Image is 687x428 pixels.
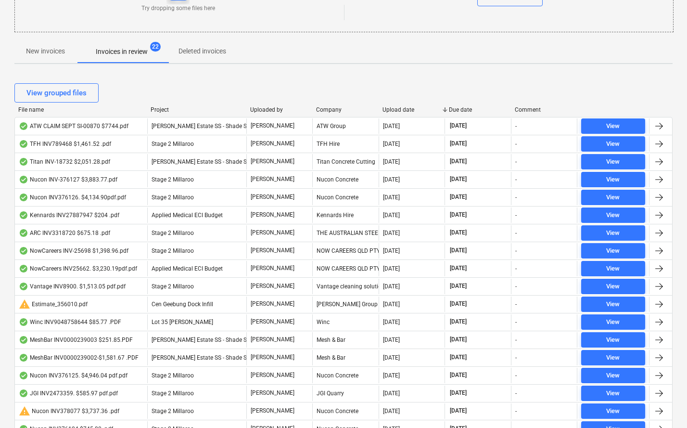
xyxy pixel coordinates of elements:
[606,263,620,274] div: View
[312,136,378,152] div: TFH Hire
[19,122,128,130] div: ATW CLAIM SEPT SI-00870 $7744.pdf
[251,371,294,379] p: [PERSON_NAME]
[515,265,517,272] div: -
[19,405,119,417] div: Nucon INV378077 $3,737.36 .pdf
[152,301,213,308] span: Cen Geebung Dock Infill
[449,336,468,344] span: [DATE]
[606,246,620,257] div: View
[449,264,468,272] span: [DATE]
[581,208,645,223] button: View
[19,405,30,417] span: warning
[141,4,215,13] p: Try dropping some files here
[383,265,400,272] div: [DATE]
[19,389,28,397] div: OCR finished
[19,247,128,255] div: NowCareers INV-25698 $1,398.96.pdf
[251,157,294,166] p: [PERSON_NAME]
[383,390,400,397] div: [DATE]
[449,193,468,201] span: [DATE]
[449,389,468,397] span: [DATE]
[606,370,620,381] div: View
[581,136,645,152] button: View
[449,282,468,290] span: [DATE]
[152,123,267,130] span: Patrick Estate SS - Shade Structure
[581,332,645,348] button: View
[383,408,400,415] div: [DATE]
[449,157,468,166] span: [DATE]
[152,212,223,219] span: Applied Medical ECI Budget
[250,106,309,113] div: Uploaded by
[152,265,223,272] span: Applied Medical ECI Budget
[152,230,194,236] span: Stage 2 Millaroo
[449,211,468,219] span: [DATE]
[19,211,119,219] div: Kennards INV27887947 $204 .pdf
[152,319,213,325] span: Lot 35 Griffin, Brendale
[312,332,378,348] div: Mesh & Bar
[312,403,378,419] div: Nucon Concrete
[383,319,400,325] div: [DATE]
[312,279,378,294] div: Vantage cleaning solutions
[19,176,28,183] div: OCR finished
[19,158,110,166] div: Titan INV-18732 $2,051.28.pdf
[606,156,620,168] div: View
[449,140,468,148] span: [DATE]
[606,192,620,203] div: View
[383,337,400,343] div: [DATE]
[449,122,468,130] span: [DATE]
[152,408,194,415] span: Stage 2 Millaroo
[515,372,517,379] div: -
[251,336,294,344] p: [PERSON_NAME]
[383,283,400,290] div: [DATE]
[26,46,65,56] p: New invoices
[515,354,517,361] div: -
[581,279,645,294] button: View
[178,46,226,56] p: Deleted invoices
[515,301,517,308] div: -
[251,211,294,219] p: [PERSON_NAME]
[19,298,30,310] span: warning
[606,299,620,310] div: View
[19,298,88,310] div: Estimate_356010.pdf
[515,158,517,165] div: -
[316,106,375,113] div: Company
[19,283,28,290] div: OCR finished
[383,141,400,147] div: [DATE]
[251,229,294,237] p: [PERSON_NAME]
[312,225,378,241] div: THE AUSTRALIAN STEEL COMPANY (OPERATIONS) PTY LTD
[515,283,517,290] div: -
[26,87,87,99] div: View grouped files
[383,123,400,130] div: [DATE]
[581,190,645,205] button: View
[19,176,117,183] div: Nucon INV-376127 $3,883.77.pdf
[449,246,468,255] span: [DATE]
[515,337,517,343] div: -
[581,172,645,187] button: View
[606,406,620,417] div: View
[152,141,194,147] span: Stage 2 Millaroo
[515,230,517,236] div: -
[383,354,400,361] div: [DATE]
[449,106,508,113] div: Due date
[515,247,517,254] div: -
[383,176,400,183] div: [DATE]
[312,243,378,259] div: NOW CAREERS QLD PTY LTD
[251,264,294,272] p: [PERSON_NAME]
[19,229,28,237] div: OCR finished
[19,336,28,344] div: OCR finished
[312,297,378,312] div: [PERSON_NAME] Group
[515,194,517,201] div: -
[312,314,378,330] div: Winc
[251,246,294,255] p: [PERSON_NAME]
[383,301,400,308] div: [DATE]
[150,42,161,52] span: 22
[581,243,645,259] button: View
[19,247,28,255] div: OCR finished
[581,261,645,276] button: View
[449,318,468,326] span: [DATE]
[19,372,127,379] div: Nucon INV376125. $4,946.04 pdf.pdf
[152,354,267,361] span: Patrick Estate SS - Shade Structure
[19,194,126,201] div: Nucon INV376126. $4,134.90pdf.pdf
[581,386,645,401] button: View
[19,140,28,148] div: OCR finished
[581,314,645,330] button: View
[449,229,468,237] span: [DATE]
